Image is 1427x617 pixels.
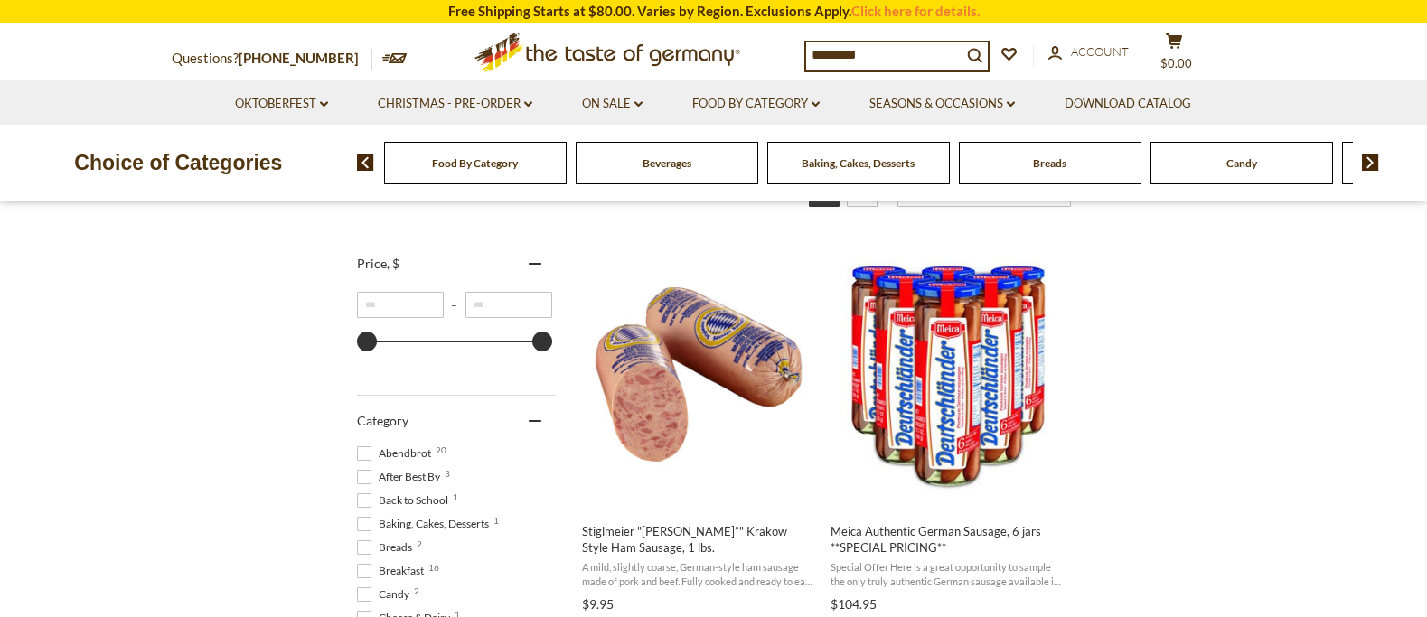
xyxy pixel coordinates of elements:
span: Price [357,256,399,271]
span: A mild, slightly coarse, German-style ham sausage made of pork and beef. Fully cooked and ready t... [582,560,816,588]
span: – [444,298,465,312]
p: Questions? [172,47,372,70]
button: $0.00 [1148,33,1202,78]
span: After Best By [357,469,446,485]
a: View grid mode [809,176,840,207]
span: Candy [357,586,415,603]
a: Beverages [643,156,691,170]
span: Breakfast [357,563,429,579]
span: 2 [417,539,422,548]
span: Breads [357,539,418,556]
a: On Sale [582,94,643,114]
a: Click here for details. [851,3,980,19]
img: Meica Deutschlaender Sausages, 6 bottles [828,255,1067,494]
input: Minimum value [357,292,444,318]
a: Food By Category [692,94,820,114]
a: Breads [1033,156,1066,170]
span: 16 [428,563,439,572]
span: 2 [414,586,419,595]
input: Maximum value [465,292,552,318]
a: Account [1048,42,1129,62]
span: Baking, Cakes, Desserts [357,516,494,532]
span: Abendbrot [357,445,437,462]
a: Oktoberfest [235,94,328,114]
span: 1 [493,516,499,525]
span: 20 [436,445,446,454]
span: 3 [445,469,450,478]
img: next arrow [1362,154,1379,171]
span: 1 [453,492,458,501]
img: Stiglmeier Krakaw Style Ham Sausage [579,255,819,494]
a: [PHONE_NUMBER] [239,50,359,66]
a: Baking, Cakes, Desserts [802,156,915,170]
span: $9.95 [582,596,614,612]
span: Special Offer Here is a great opportunity to sample the only truly authentic German sausage avail... [831,560,1065,588]
a: Food By Category [432,156,518,170]
span: Category [357,413,408,428]
span: Account [1071,44,1129,59]
a: View list mode [847,176,878,207]
a: Download Catalog [1065,94,1191,114]
span: Back to School [357,492,454,509]
span: , $ [387,256,399,271]
img: previous arrow [357,154,374,171]
span: Stiglmeier "[PERSON_NAME]”" Krakow Style Ham Sausage, 1 lbs. [582,523,816,556]
span: Meica Authentic German Sausage, 6 jars **SPECIAL PRICING** [831,523,1065,556]
span: $104.95 [831,596,877,612]
a: Christmas - PRE-ORDER [378,94,532,114]
a: Candy [1226,156,1257,170]
a: Seasons & Occasions [869,94,1015,114]
span: $0.00 [1160,56,1192,70]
